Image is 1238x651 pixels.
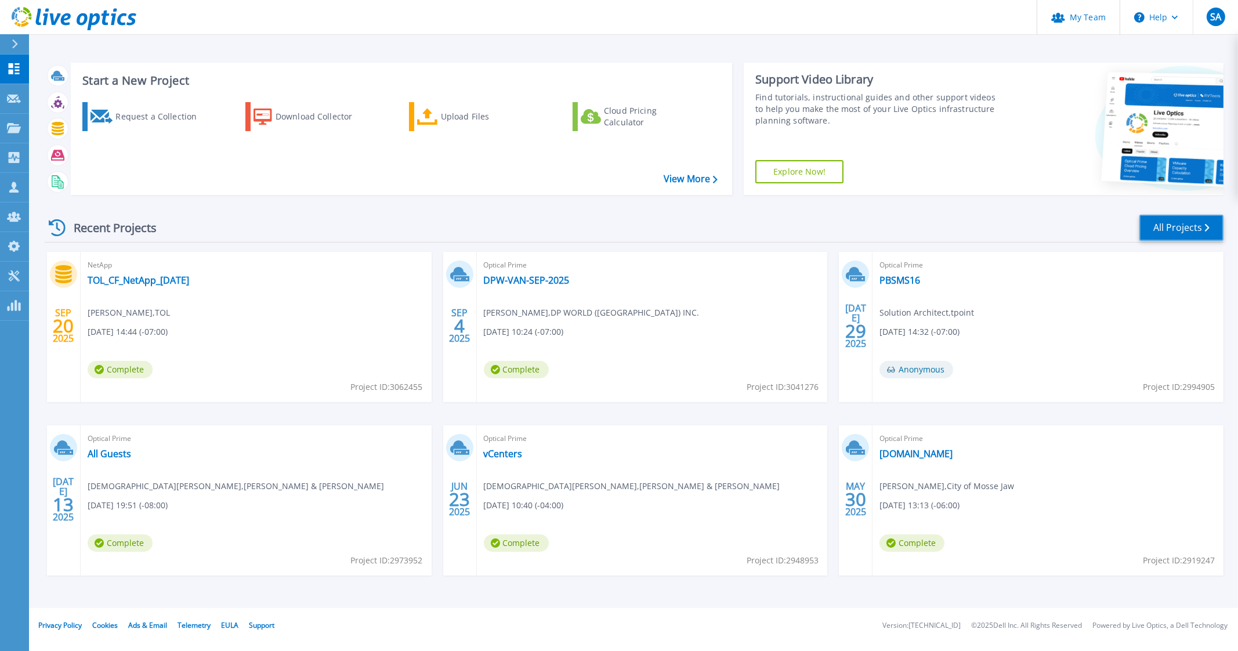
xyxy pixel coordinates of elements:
span: 13 [53,500,74,509]
div: [DATE] 2025 [52,478,74,520]
div: Download Collector [276,105,368,128]
span: [PERSON_NAME] , DP WORLD ([GEOGRAPHIC_DATA]) INC. [484,306,700,319]
span: Complete [484,361,549,378]
span: [PERSON_NAME] , City of Mosse Jaw [879,480,1014,493]
a: Request a Collection [82,102,212,131]
span: Optical Prime [484,432,821,445]
div: Support Video Library [755,72,1001,87]
span: [DATE] 14:32 (-07:00) [879,325,960,338]
span: Optical Prime [879,259,1217,272]
a: Cloud Pricing Calculator [573,102,702,131]
div: SEP 2025 [448,305,470,347]
span: [DATE] 14:44 (-07:00) [88,325,168,338]
a: [DOMAIN_NAME] [879,448,953,460]
a: Explore Now! [755,160,844,183]
li: Version: [TECHNICAL_ID] [882,622,961,630]
span: Anonymous [879,361,953,378]
a: EULA [221,620,238,630]
span: [DATE] 10:24 (-07:00) [484,325,564,338]
div: Upload Files [441,105,534,128]
div: Request a Collection [115,105,208,128]
span: Complete [88,361,153,378]
span: Project ID: 2973952 [351,554,423,567]
span: [DEMOGRAPHIC_DATA][PERSON_NAME] , [PERSON_NAME] & [PERSON_NAME] [88,480,384,493]
span: Complete [484,534,549,552]
li: © 2025 Dell Inc. All Rights Reserved [971,622,1082,630]
span: 23 [449,494,470,504]
span: Complete [879,534,944,552]
span: Complete [88,534,153,552]
span: SA [1210,12,1221,21]
span: Project ID: 2919247 [1143,554,1215,567]
span: [DATE] 19:51 (-08:00) [88,499,168,512]
span: 20 [53,321,74,331]
div: SEP 2025 [52,305,74,347]
div: Recent Projects [45,214,172,242]
a: View More [664,173,718,185]
span: Solution Architect , tpoint [879,306,974,319]
a: All Projects [1139,215,1223,241]
a: All Guests [88,448,131,460]
a: vCenters [484,448,523,460]
span: Optical Prime [484,259,821,272]
h3: Start a New Project [82,74,717,87]
a: PBSMS16 [879,274,920,286]
span: Project ID: 2948953 [747,554,819,567]
a: TOL_CF_NetApp_[DATE] [88,274,189,286]
a: Support [249,620,274,630]
a: DPW-VAN-SEP-2025 [484,274,570,286]
span: [DEMOGRAPHIC_DATA][PERSON_NAME] , [PERSON_NAME] & [PERSON_NAME] [484,480,780,493]
li: Powered by Live Optics, a Dell Technology [1092,622,1228,630]
a: Ads & Email [128,620,167,630]
div: JUN 2025 [448,478,470,520]
a: Download Collector [245,102,375,131]
a: Privacy Policy [38,620,82,630]
div: Cloud Pricing Calculator [604,105,697,128]
div: [DATE] 2025 [845,305,867,347]
span: [PERSON_NAME] , TOL [88,306,170,319]
span: [DATE] 10:40 (-04:00) [484,499,564,512]
span: [DATE] 13:13 (-06:00) [879,499,960,512]
span: Project ID: 3062455 [351,381,423,393]
span: 29 [845,326,866,336]
span: Optical Prime [88,432,425,445]
span: 4 [454,321,465,331]
div: MAY 2025 [845,478,867,520]
span: Project ID: 2994905 [1143,381,1215,393]
a: Upload Files [409,102,538,131]
span: 30 [845,494,866,504]
span: Project ID: 3041276 [747,381,819,393]
a: Telemetry [178,620,211,630]
div: Find tutorials, instructional guides and other support videos to help you make the most of your L... [755,92,1001,126]
a: Cookies [92,620,118,630]
span: NetApp [88,259,425,272]
span: Optical Prime [879,432,1217,445]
